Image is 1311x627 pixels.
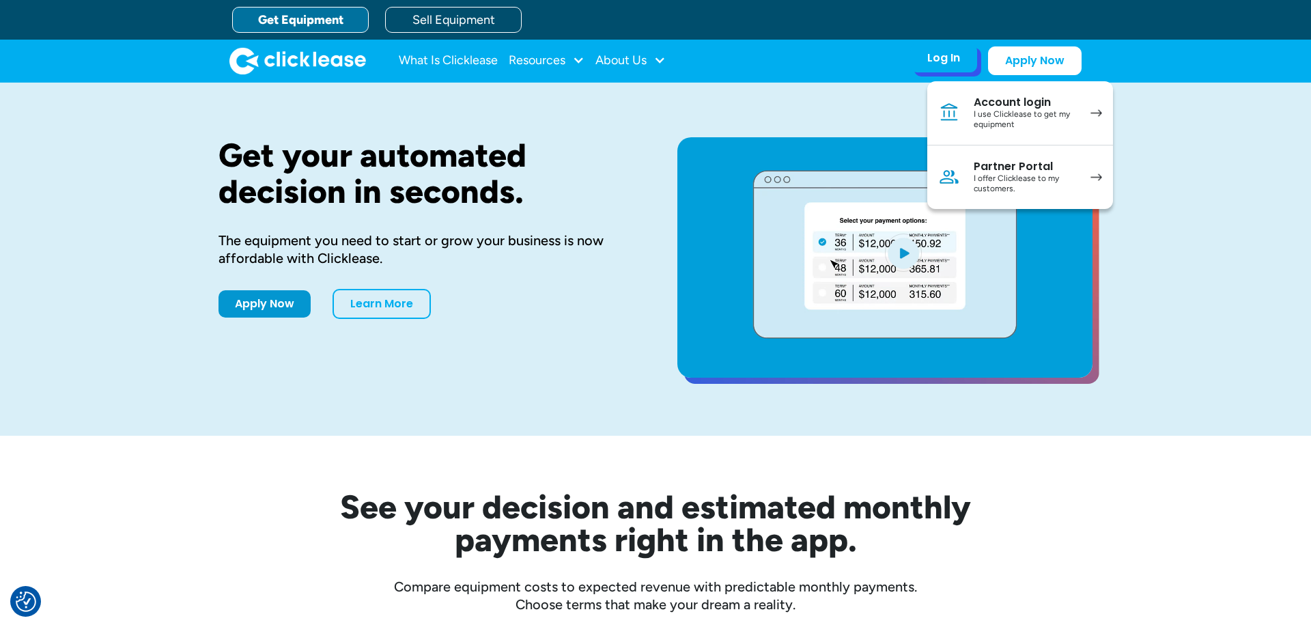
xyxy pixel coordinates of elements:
[218,290,311,318] a: Apply Now
[218,578,1092,613] div: Compare equipment costs to expected revenue with predictable monthly payments. Choose terms that ...
[333,289,431,319] a: Learn More
[1090,109,1102,117] img: arrow
[273,490,1038,556] h2: See your decision and estimated monthly payments right in the app.
[677,137,1092,378] a: open lightbox
[938,166,960,188] img: Person icon
[974,96,1077,109] div: Account login
[229,47,366,74] a: home
[974,109,1077,130] div: I use Clicklease to get my equipment
[927,145,1113,209] a: Partner PortalI offer Clicklease to my customers.
[938,102,960,124] img: Bank icon
[988,46,1082,75] a: Apply Now
[385,7,522,33] a: Sell Equipment
[218,232,634,267] div: The equipment you need to start or grow your business is now affordable with Clicklease.
[218,137,634,210] h1: Get your automated decision in seconds.
[232,7,369,33] a: Get Equipment
[927,81,1113,145] a: Account loginI use Clicklease to get my equipment
[927,51,960,65] div: Log In
[399,47,498,74] a: What Is Clicklease
[974,173,1077,195] div: I offer Clicklease to my customers.
[885,234,922,272] img: Blue play button logo on a light blue circular background
[927,81,1113,209] nav: Log In
[1090,173,1102,181] img: arrow
[229,47,366,74] img: Clicklease logo
[509,47,584,74] div: Resources
[16,591,36,612] img: Revisit consent button
[595,47,666,74] div: About Us
[974,160,1077,173] div: Partner Portal
[16,591,36,612] button: Consent Preferences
